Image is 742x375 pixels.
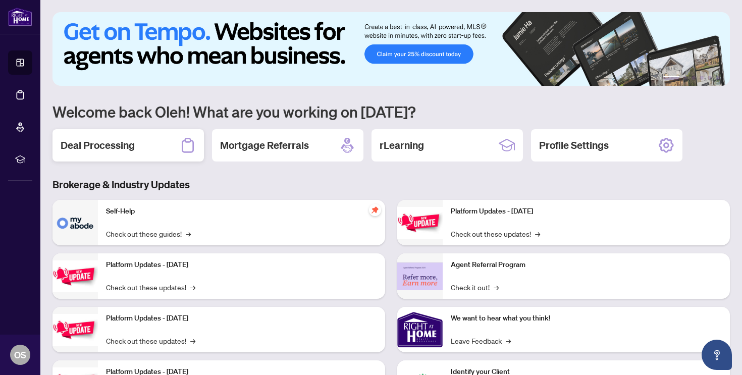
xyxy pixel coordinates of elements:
[700,76,704,80] button: 4
[451,206,722,217] p: Platform Updates - [DATE]
[106,259,377,271] p: Platform Updates - [DATE]
[190,335,195,346] span: →
[190,282,195,293] span: →
[61,138,135,152] h2: Deal Processing
[506,335,511,346] span: →
[52,102,730,121] h1: Welcome back Oleh! What are you working on [DATE]?
[692,76,696,80] button: 3
[683,76,687,80] button: 2
[106,228,191,239] a: Check out these guides!→
[397,262,443,290] img: Agent Referral Program
[52,260,98,292] img: Platform Updates - September 16, 2025
[380,138,424,152] h2: rLearning
[52,200,98,245] img: Self-Help
[494,282,499,293] span: →
[14,348,26,362] span: OS
[702,340,732,370] button: Open asap
[369,204,381,216] span: pushpin
[451,228,540,239] a: Check out these updates!→
[451,259,722,271] p: Agent Referral Program
[535,228,540,239] span: →
[220,138,309,152] h2: Mortgage Referrals
[106,313,377,324] p: Platform Updates - [DATE]
[8,8,32,26] img: logo
[397,307,443,352] img: We want to hear what you think!
[716,76,720,80] button: 6
[186,228,191,239] span: →
[106,206,377,217] p: Self-Help
[106,335,195,346] a: Check out these updates!→
[397,207,443,239] img: Platform Updates - June 23, 2025
[52,314,98,346] img: Platform Updates - July 21, 2025
[451,335,511,346] a: Leave Feedback→
[451,313,722,324] p: We want to hear what you think!
[708,76,712,80] button: 5
[539,138,609,152] h2: Profile Settings
[52,12,730,86] img: Slide 0
[451,282,499,293] a: Check it out!→
[52,178,730,192] h3: Brokerage & Industry Updates
[106,282,195,293] a: Check out these updates!→
[663,76,679,80] button: 1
